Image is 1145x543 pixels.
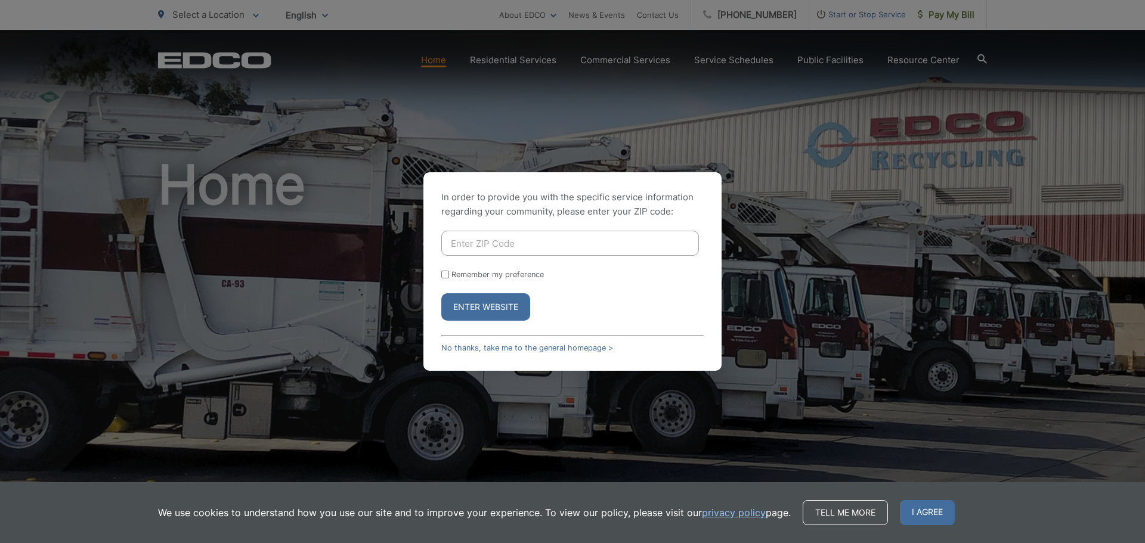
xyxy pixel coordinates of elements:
[900,500,955,525] span: I agree
[441,190,704,219] p: In order to provide you with the specific service information regarding your community, please en...
[702,505,766,520] a: privacy policy
[441,293,530,321] button: Enter Website
[441,343,613,352] a: No thanks, take me to the general homepage >
[803,500,888,525] a: Tell me more
[441,231,699,256] input: Enter ZIP Code
[451,270,544,279] label: Remember my preference
[158,505,791,520] p: We use cookies to understand how you use our site and to improve your experience. To view our pol...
